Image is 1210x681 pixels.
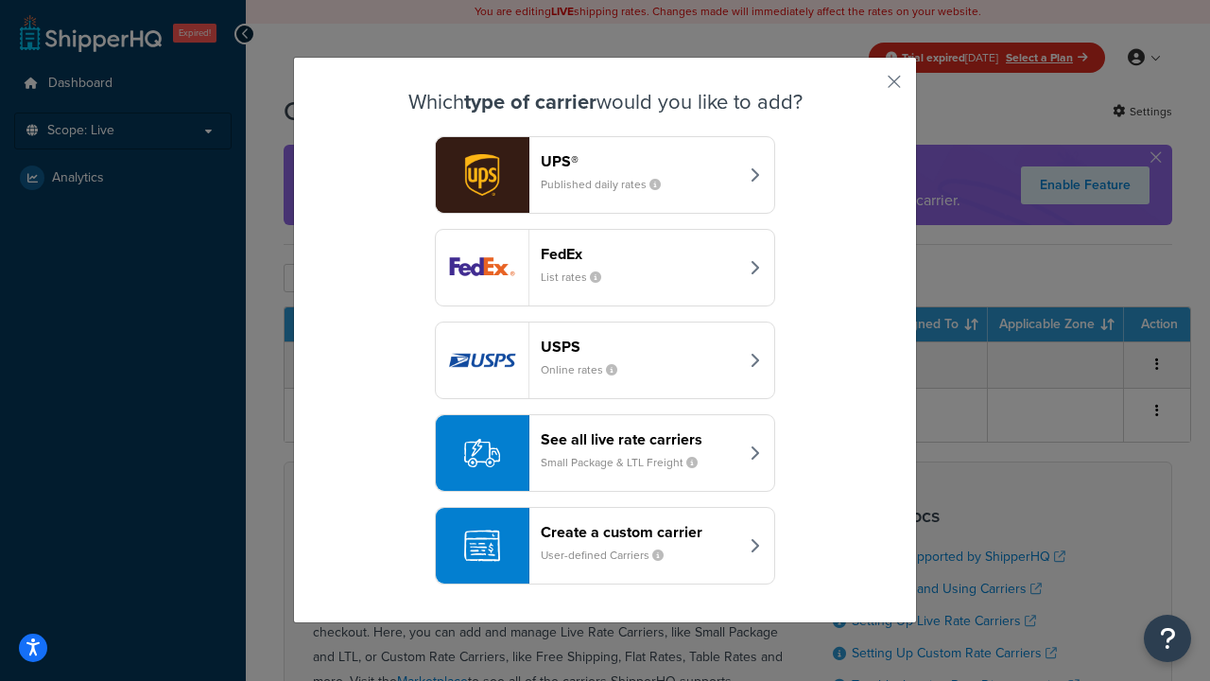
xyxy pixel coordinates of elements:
button: ups logoUPS®Published daily rates [435,136,775,214]
header: UPS® [541,152,738,170]
button: fedEx logoFedExList rates [435,229,775,306]
h3: Which would you like to add? [341,91,869,113]
strong: type of carrier [464,86,596,117]
img: ups logo [436,137,528,213]
button: usps logoUSPSOnline rates [435,322,775,399]
header: FedEx [541,245,738,263]
img: icon-carrier-liverate-becf4550.svg [464,435,500,471]
small: Online rates [541,361,632,378]
img: fedEx logo [436,230,528,306]
small: Small Package & LTL Freight [541,454,713,471]
header: See all live rate carriers [541,430,738,448]
button: Open Resource Center [1144,615,1191,662]
img: icon-carrier-custom-c93b8a24.svg [464,528,500,564]
small: List rates [541,269,616,286]
header: USPS [541,338,738,356]
small: User-defined Carriers [541,547,679,564]
button: Create a custom carrierUser-defined Carriers [435,507,775,585]
header: Create a custom carrier [541,523,738,541]
button: See all live rate carriersSmall Package & LTL Freight [435,414,775,492]
img: usps logo [436,323,528,398]
small: Published daily rates [541,176,676,193]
